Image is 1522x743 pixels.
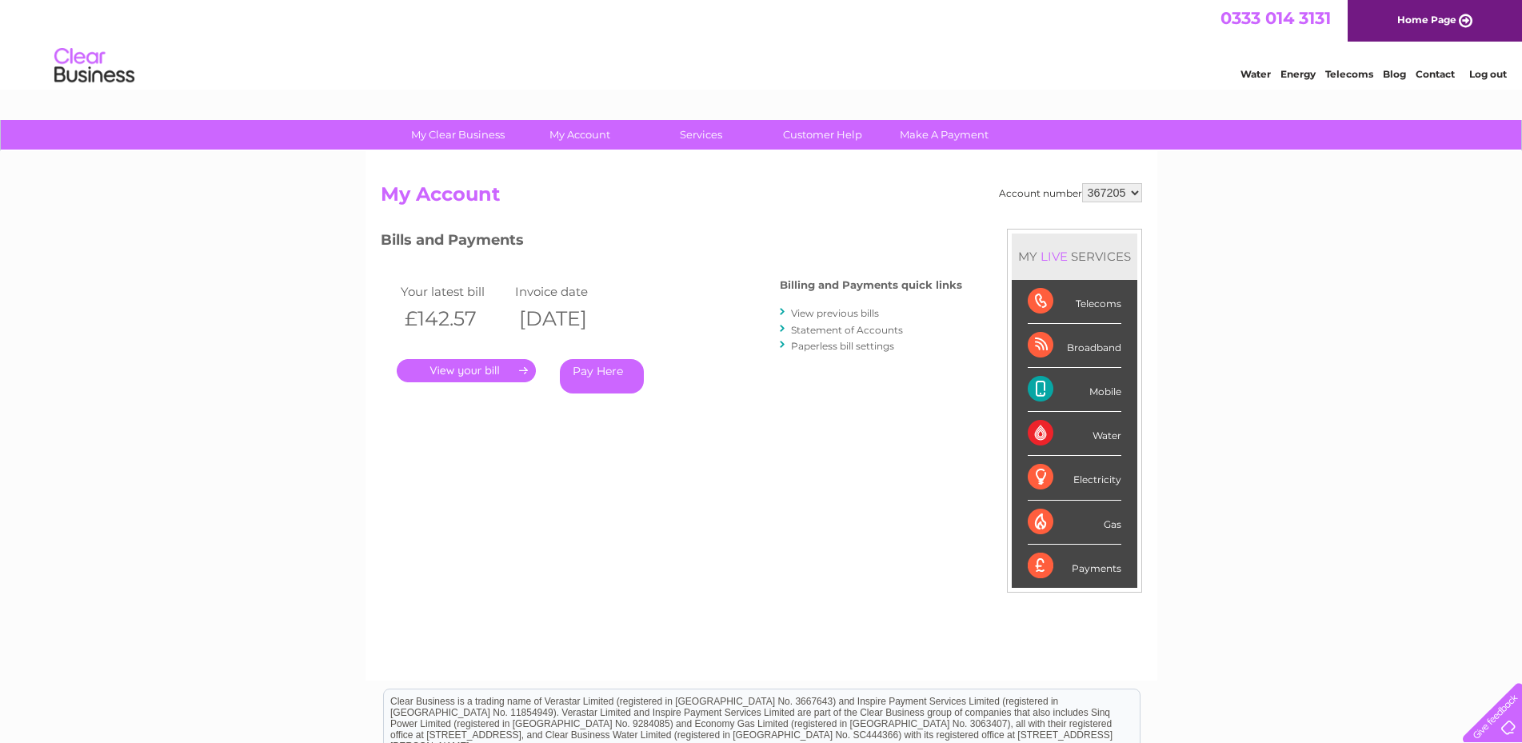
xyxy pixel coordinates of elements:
[1028,456,1121,500] div: Electricity
[392,120,524,150] a: My Clear Business
[1469,68,1507,80] a: Log out
[397,281,512,302] td: Your latest bill
[1028,280,1121,324] div: Telecoms
[791,324,903,336] a: Statement of Accounts
[999,183,1142,202] div: Account number
[1012,234,1137,279] div: MY SERVICES
[384,9,1140,78] div: Clear Business is a trading name of Verastar Limited (registered in [GEOGRAPHIC_DATA] No. 3667643...
[513,120,645,150] a: My Account
[511,281,626,302] td: Invoice date
[381,229,962,257] h3: Bills and Payments
[878,120,1010,150] a: Make A Payment
[381,183,1142,214] h2: My Account
[1240,68,1271,80] a: Water
[1037,249,1071,264] div: LIVE
[1220,8,1331,28] a: 0333 014 3131
[560,359,644,393] a: Pay Here
[1028,324,1121,368] div: Broadband
[1325,68,1373,80] a: Telecoms
[397,302,512,335] th: £142.57
[397,359,536,382] a: .
[1028,501,1121,545] div: Gas
[1416,68,1455,80] a: Contact
[757,120,889,150] a: Customer Help
[1028,412,1121,456] div: Water
[1028,545,1121,588] div: Payments
[791,340,894,352] a: Paperless bill settings
[511,302,626,335] th: [DATE]
[1383,68,1406,80] a: Blog
[54,42,135,90] img: logo.png
[780,279,962,291] h4: Billing and Payments quick links
[791,307,879,319] a: View previous bills
[1280,68,1316,80] a: Energy
[635,120,767,150] a: Services
[1028,368,1121,412] div: Mobile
